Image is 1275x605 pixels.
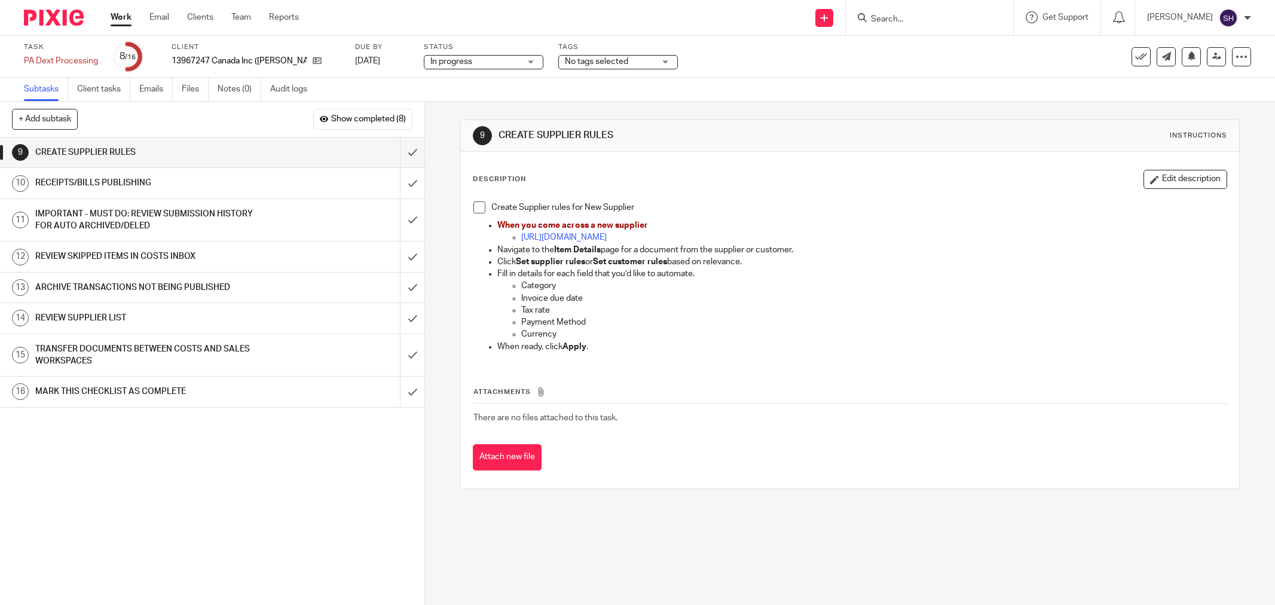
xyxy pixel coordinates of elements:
span: Get Support [1042,13,1089,22]
button: Attach new file [473,444,542,471]
strong: Item Details [554,246,601,254]
label: Tags [558,42,678,52]
div: PA Dext Processing [24,55,98,67]
div: 13 [12,279,29,296]
p: Click or based on relevance. [497,256,1227,268]
div: 9 [12,144,29,161]
a: Clients [187,11,213,23]
h1: RECEIPTS/BILLS PUBLISHING [35,174,271,192]
p: Fill in details for each field that you’d like to automate. [497,268,1227,280]
label: Due by [355,42,409,52]
p: Tax rate [521,304,1227,316]
div: 9 [473,126,492,145]
h1: IMPORTANT - MUST DO: REVIEW SUBMISSION HISTORY FOR AUTO ARCHIVED/DELED [35,205,271,236]
a: Work [111,11,132,23]
a: [URL][DOMAIN_NAME] [521,233,607,242]
p: Description [473,175,526,184]
p: 13967247 Canada Inc ([PERSON_NAME]) [172,55,307,67]
p: Category [521,280,1227,292]
div: Instructions [1170,131,1227,140]
h1: CREATE SUPPLIER RULES [499,129,876,142]
div: 15 [12,347,29,363]
p: Navigate to the page for a document from the supplier or customer. [497,244,1227,256]
a: Email [149,11,169,23]
button: Edit description [1143,170,1227,189]
span: In progress [430,57,472,66]
span: Attachments [473,389,531,395]
strong: Apply [562,343,586,351]
h1: CREATE SUPPLIER RULES [35,143,271,161]
span: When you come across a new supplier [497,221,648,230]
div: 11 [12,212,29,228]
label: Client [172,42,340,52]
button: + Add subtask [12,109,78,129]
p: [PERSON_NAME] [1147,11,1213,23]
a: Notes (0) [218,78,261,101]
strong: Set customer rules [593,258,667,266]
h1: REVIEW SUPPLIER LIST [35,309,271,327]
p: Invoice due date [521,292,1227,304]
span: Show completed (8) [331,115,406,124]
a: Audit logs [270,78,316,101]
label: Task [24,42,98,52]
p: When ready, click . [497,341,1227,353]
h1: ARCHIVE TRANSACTIONS NOT BEING PUBLISHED [35,279,271,297]
span: There are no files attached to this task. [473,414,617,422]
p: Create Supplier rules for New Supplier [491,201,1227,213]
a: Team [231,11,251,23]
h1: MARK THIS CHECKLIST AS COMPLETE [35,383,271,401]
div: 16 [12,383,29,400]
div: 14 [12,310,29,326]
a: Emails [139,78,173,101]
a: Reports [269,11,299,23]
img: Pixie [24,10,84,26]
strong: Set supplier rules [516,258,585,266]
span: [DATE] [355,57,380,65]
input: Search [870,14,977,25]
div: 12 [12,249,29,265]
div: 8 [120,50,136,63]
img: svg%3E [1219,8,1238,27]
div: 10 [12,175,29,192]
a: Files [182,78,209,101]
h1: TRANSFER DOCUMENTS BETWEEN COSTS AND SALES WORKSPACES [35,340,271,371]
span: No tags selected [565,57,628,66]
p: Currency [521,328,1227,340]
p: Payment Method [521,316,1227,328]
button: Show completed (8) [313,109,412,129]
a: Subtasks [24,78,68,101]
a: Client tasks [77,78,130,101]
label: Status [424,42,543,52]
h1: REVIEW SKIPPED ITEMS IN COSTS INBOX [35,247,271,265]
small: /16 [125,54,136,60]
